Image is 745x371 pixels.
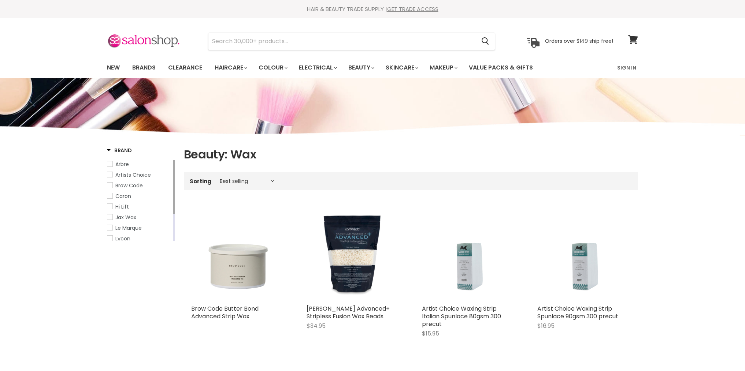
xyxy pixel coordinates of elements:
[253,60,292,75] a: Colour
[463,60,538,75] a: Value Packs & Gifts
[101,57,576,78] ul: Main menu
[163,60,208,75] a: Clearance
[208,33,475,50] input: Search
[380,60,423,75] a: Skincare
[107,224,171,232] a: Le Marque
[191,208,285,301] img: Brow Code Butter Bond Advanced Strip Wax
[107,160,171,168] a: Arbre
[422,208,515,301] a: Artist Choice Waxing Strip Italian Spunlace 80gsm 300 precut
[387,5,438,13] a: GET TRADE ACCESS
[107,235,171,243] a: Lycon
[115,192,131,200] span: Caron
[98,5,647,13] div: HAIR & BEAUTY TRADE SUPPLY |
[98,57,647,78] nav: Main
[537,304,618,321] a: Artist Choice Waxing Strip Spunlace 90gsm 300 precut
[115,224,142,232] span: Le Marque
[293,60,341,75] a: Electrical
[127,60,161,75] a: Brands
[209,60,252,75] a: Haircare
[438,208,500,301] img: Artist Choice Waxing Strip Italian Spunlace 80gsm 300 precut
[422,304,501,328] a: Artist Choice Waxing Strip Italian Spunlace 80gsm 300 precut
[107,147,132,154] h3: Brand
[475,33,495,50] button: Search
[107,192,171,200] a: Caron
[107,213,171,221] a: Jax Wax
[115,171,151,179] span: Artists Choice
[613,60,641,75] a: Sign In
[101,60,125,75] a: New
[115,182,143,189] span: Brow Code
[115,235,130,242] span: Lycon
[307,304,390,321] a: [PERSON_NAME] Advanced+ Stripless Fusion Wax Beads
[115,161,129,168] span: Arbre
[107,171,171,179] a: Artists Choice
[422,329,439,338] span: $15.95
[107,181,171,190] a: Brow Code
[545,38,613,44] p: Orders over $149 ship free!
[107,203,171,211] a: Hi Lift
[537,322,555,330] span: $16.95
[115,203,129,210] span: Hi Lift
[307,322,326,330] span: $34.95
[208,33,495,50] form: Product
[424,60,462,75] a: Makeup
[115,214,136,221] span: Jax Wax
[343,60,379,75] a: Beauty
[190,178,211,184] label: Sorting
[553,208,615,301] img: Artist Choice Waxing Strip Spunlace 90gsm 300 precut
[191,304,259,321] a: Brow Code Butter Bond Advanced Strip Wax
[307,208,400,301] img: Caron Advanced+ Stripless Fusion Wax Beads
[184,147,638,162] h1: Beauty: Wax
[537,208,631,301] a: Artist Choice Waxing Strip Spunlace 90gsm 300 precut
